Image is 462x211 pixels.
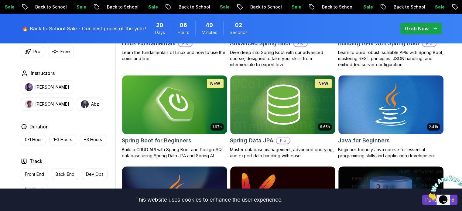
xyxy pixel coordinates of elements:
[21,97,73,111] button: instructor img[PERSON_NAME]
[142,4,162,10] p: Sale
[52,168,78,180] button: Back End
[21,168,48,180] button: Front End
[338,75,444,159] a: Java for Beginners card2.41hJava for BeginnersBeginner-friendly Java course for essential program...
[5,193,413,206] div: This website uses cookies to enhance the user experience.
[173,4,214,10] p: Back to School
[25,83,33,91] img: instructor img
[53,137,72,143] p: 1-3 Hours
[155,29,165,36] span: Days
[180,21,187,29] span: 6 Hours
[358,4,377,10] p: Sale
[25,171,44,177] p: Front End
[388,4,429,10] p: Back to School
[101,4,142,10] p: Back to School
[276,138,290,144] p: Pro
[77,97,103,111] button: instructor imgAbz
[48,46,74,57] button: Free
[429,124,438,129] p: 2.41h
[31,70,55,77] h2: Instructors
[405,25,429,32] p: Grab Now
[318,80,328,87] p: NEW
[214,4,234,10] p: Sale
[29,123,49,130] h2: Duration
[33,49,40,55] p: Pro
[71,4,90,10] p: Sale
[230,75,336,159] a: Spring Data JPA card6.65hNEWSpring Data JPAProMaster database management, advanced querying, and ...
[212,124,222,129] p: 1.67h
[316,4,358,10] p: Back to School
[35,84,69,90] p: [PERSON_NAME]
[230,29,248,36] span: Seconds
[230,75,335,134] img: Spring Data JPA card
[56,171,74,177] p: Back End
[25,137,42,143] p: 0-1 Hour
[21,134,46,145] button: 0-1 Hour
[21,184,48,195] button: Full Stack
[60,49,70,55] p: Free
[230,49,336,68] p: Dive deep into Spring Boot with our advanced course, designed to take your skills from intermedia...
[35,101,69,107] p: [PERSON_NAME]
[81,100,89,108] img: instructor img
[21,46,44,57] button: Pro
[206,21,213,29] span: 49 Minutes
[202,29,217,36] span: Minutes
[245,4,286,10] p: Back to School
[22,25,146,32] p: 🔥 Back to School Sale - Our best prices of the year!
[2,2,5,8] span: 1
[29,4,71,10] p: Back to School
[230,136,273,145] h2: Spring Data JPA
[2,2,40,26] img: Chat attention grabber
[29,158,43,165] h2: Track
[25,100,33,108] img: instructor img
[210,80,220,87] p: NEW
[84,137,102,143] p: +3 Hours
[338,136,390,145] h2: Java for Beginners
[122,75,228,159] a: Spring Boot for Beginners card1.67hNEWSpring Boot for BeginnersBuild a CRUD API with Spring Boot ...
[286,4,305,10] p: Sale
[338,147,444,159] p: Beginner-friendly Java course for essential programming skills and application development
[91,101,99,107] p: Abz
[235,21,242,29] span: 2 Seconds
[338,49,444,68] p: Learn to build robust, scalable APIs with Spring Boot, mastering REST principles, JSON handling, ...
[82,168,108,180] button: Dev Ops
[177,29,189,36] span: Hours
[122,49,228,62] p: Learn the fundamentals of Linux and how to use the command line
[422,195,457,205] button: Accept cookies
[338,75,443,134] img: Java for Beginners card
[122,136,191,145] h2: Spring Boot for Beginners
[21,80,73,94] button: instructor img[PERSON_NAME]
[424,173,462,202] iframe: chat widget
[80,134,106,145] button: +3 Hours
[429,4,449,10] p: Sale
[86,171,104,177] p: Dev Ops
[50,134,76,145] button: 1-3 Hours
[156,21,163,29] span: 20 Days
[25,186,44,192] p: Full Stack
[230,147,336,159] p: Master database management, advanced querying, and expert data handling with ease
[122,147,228,159] p: Build a CRUD API with Spring Boot and PostgreSQL database using Spring Data JPA and Spring AI
[320,124,330,129] p: 6.65h
[122,75,227,134] img: Spring Boot for Beginners card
